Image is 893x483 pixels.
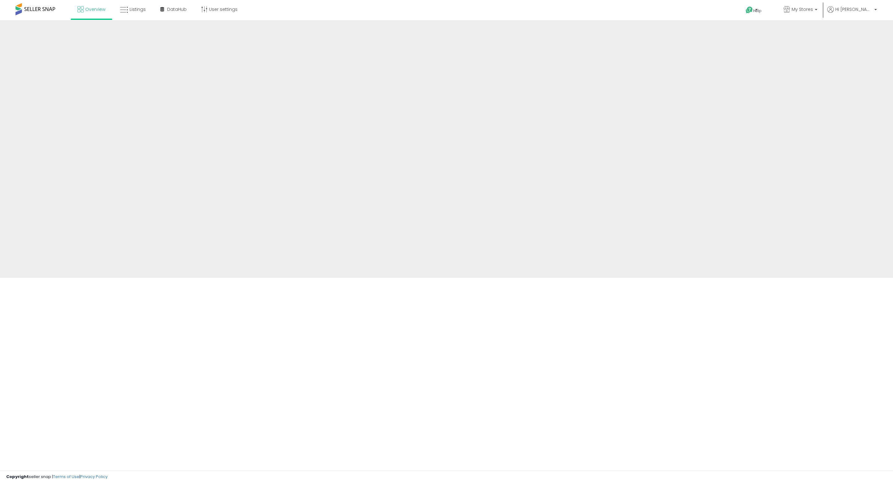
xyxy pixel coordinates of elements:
span: My Stores [792,6,813,12]
a: Help [741,2,774,20]
span: Listings [130,6,146,12]
a: Hi [PERSON_NAME] [827,6,877,20]
span: Overview [85,6,105,12]
span: DataHub [167,6,187,12]
span: Help [753,8,762,13]
span: Hi [PERSON_NAME] [835,6,873,12]
i: Get Help [745,6,753,14]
